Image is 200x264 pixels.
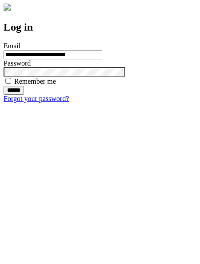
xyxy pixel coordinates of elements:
label: Remember me [14,78,56,85]
label: Password [4,59,31,67]
img: logo-4e3dc11c47720685a147b03b5a06dd966a58ff35d612b21f08c02c0306f2b779.png [4,4,11,11]
label: Email [4,42,20,50]
a: Forgot your password? [4,95,69,102]
h2: Log in [4,21,196,33]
